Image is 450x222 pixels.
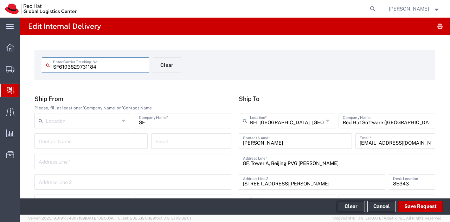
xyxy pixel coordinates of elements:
[85,216,115,220] span: [DATE] 09:50:40
[34,105,231,111] div: Please, fill at least one: 'Company Name' or 'Contact Name'
[337,201,365,212] button: Clear
[5,4,77,14] img: logo
[118,216,191,220] span: Client: 2025.19.0-129fbcf
[162,216,191,220] span: [DATE] 09:39:01
[367,201,396,212] a: Cancel
[28,216,115,220] span: Server: 2025.19.0-91c74307f99
[28,18,101,35] h4: Edit Internal Delivery
[153,57,181,73] button: Clear
[398,201,443,212] button: Save Request
[34,95,231,102] h5: Ship From
[333,215,442,221] span: Copyright © [DATE]-[DATE] Agistix Inc., All Rights Reserved
[239,95,436,102] h5: Ship To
